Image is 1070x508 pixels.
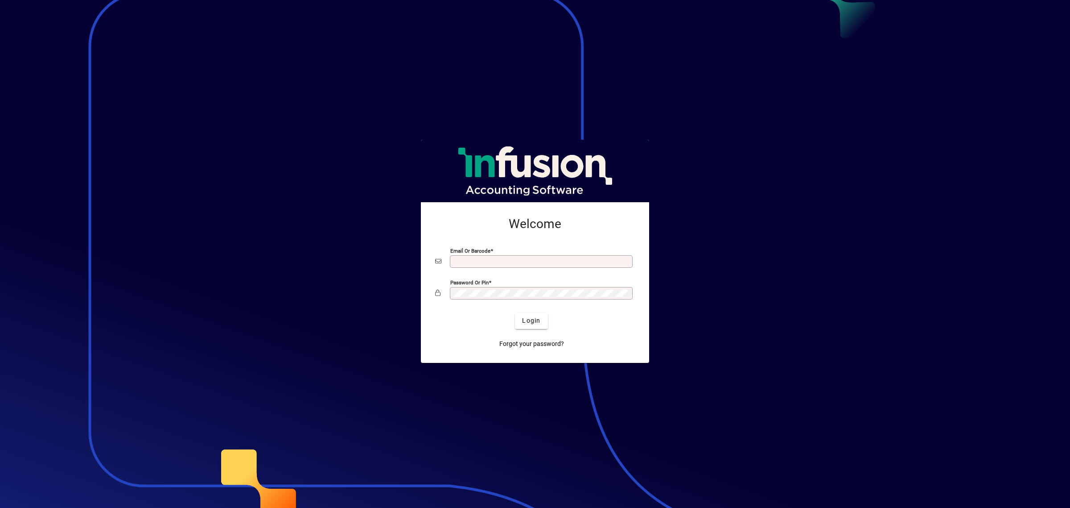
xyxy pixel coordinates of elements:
button: Login [515,313,547,329]
a: Forgot your password? [496,336,568,352]
span: Login [522,316,540,325]
mat-label: Password or Pin [450,279,489,285]
mat-label: Email or Barcode [450,247,490,254]
h2: Welcome [435,217,635,232]
span: Forgot your password? [499,339,564,349]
